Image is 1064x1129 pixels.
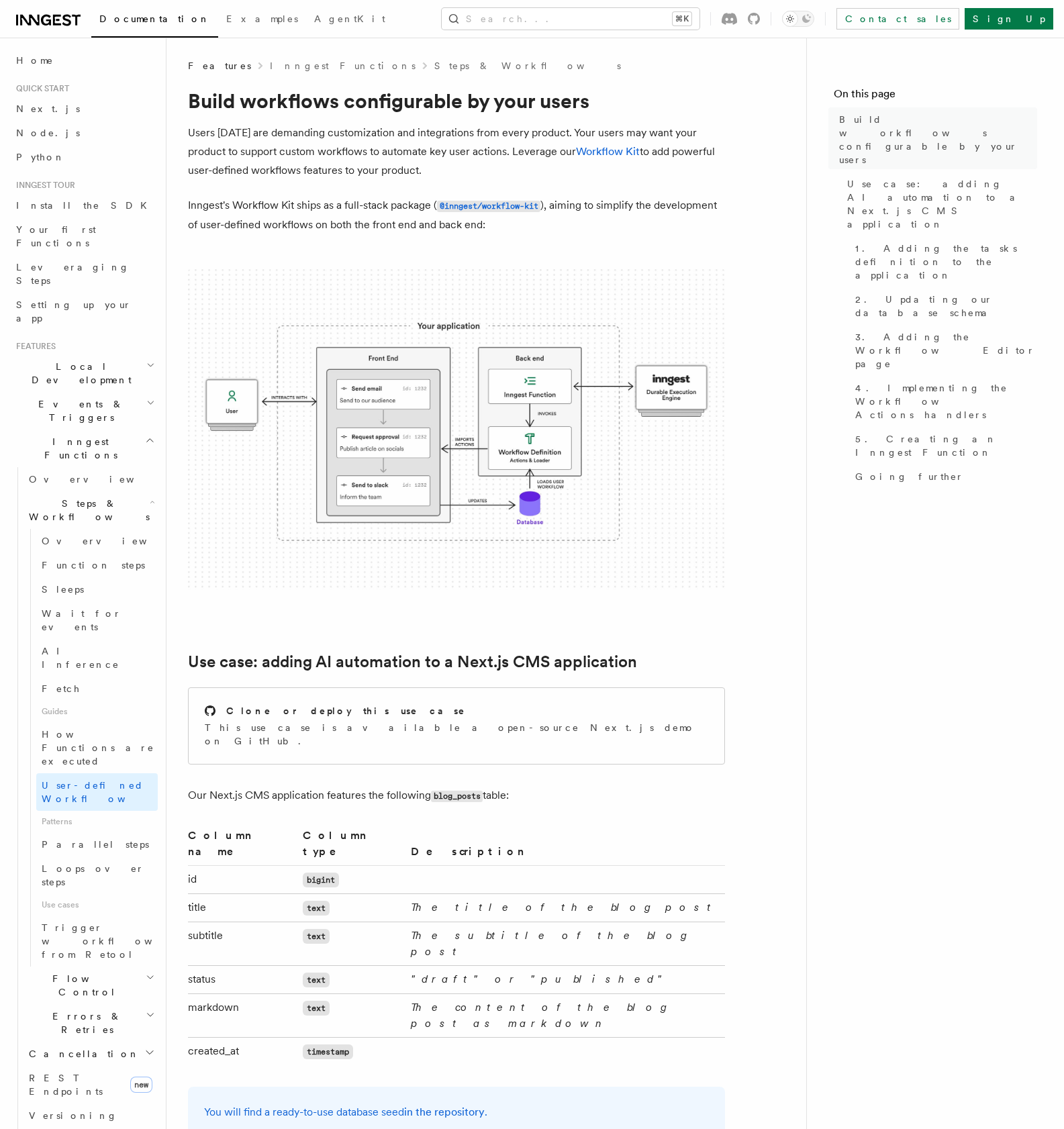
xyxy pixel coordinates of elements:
[16,262,130,286] span: Leveraging Steps
[36,811,158,832] span: Patterns
[188,652,637,671] a: Use case: adding AI automation to a Next.js CMS application
[226,13,298,24] span: Examples
[303,929,330,944] code: text
[303,1044,353,1059] code: timestamp
[576,145,640,158] a: Workflow Kit
[437,199,540,211] a: @inngest/workflow-kit
[188,269,725,591] img: The Workflow Kit provides a Workflow Engine to compose workflow actions on the back end and a set...
[23,497,150,524] span: Steps & Workflows
[16,103,80,114] span: Next.js
[188,827,297,866] th: Column name
[411,929,691,958] em: The subtitle of the blog post
[188,687,725,765] a: Clone or deploy this use caseThis use case is available a open-source Next.js demo on GitHub.
[11,83,69,94] span: Quick start
[11,180,75,191] span: Inngest tour
[42,729,154,767] span: How Functions are executed
[36,856,158,894] a: Loops over steps
[850,325,1037,376] a: 3. Adding the Workflow Editor page
[16,299,132,324] span: Setting up your app
[130,1077,152,1093] span: new
[11,354,158,392] button: Local Development
[29,474,167,485] span: Overview
[23,967,158,1004] button: Flow Control
[188,865,297,893] td: id
[36,677,158,701] a: Fetch
[91,4,218,38] a: Documentation
[303,873,339,887] code: bigint
[11,293,158,330] a: Setting up your app
[188,965,297,993] td: status
[16,200,155,211] span: Install the SDK
[42,839,149,850] span: Parallel steps
[42,780,162,804] span: User-defined Workflows
[23,1066,158,1103] a: REST Endpointsnew
[42,560,145,571] span: Function steps
[188,124,725,180] p: Users [DATE] are demanding customization and integrations from every product. Your users may want...
[11,341,56,352] span: Features
[23,1103,158,1128] a: Versioning
[36,722,158,773] a: How Functions are executed
[303,901,330,916] code: text
[36,577,158,601] a: Sleeps
[855,330,1037,371] span: 3. Adding the Workflow Editor page
[11,360,146,387] span: Local Development
[437,201,540,212] code: @inngest/workflow-kit
[42,922,189,960] span: Trigger workflows from Retool
[834,107,1037,172] a: Build workflows configurable by your users
[11,48,158,72] a: Home
[36,894,158,916] span: Use cases
[42,683,81,694] span: Fetch
[850,427,1037,464] a: 5. Creating an Inngest Function
[205,721,708,748] p: This use case is available a open-source Next.js demo on GitHub.
[42,646,119,670] span: AI Inference
[11,217,158,255] a: Your first Functions
[188,993,297,1037] td: markdown
[36,916,158,967] a: Trigger workflows from Retool
[188,1037,297,1065] td: created_at
[36,773,158,811] a: User-defined Workflows
[218,4,306,36] a: Examples
[850,287,1037,325] a: 2. Updating our database schema
[855,381,1037,422] span: 4. Implementing the Workflow Actions handlers
[850,464,1037,489] a: Going further
[11,97,158,121] a: Next.js
[23,491,158,529] button: Steps & Workflows
[782,11,814,27] button: Toggle dark mode
[965,8,1053,30] a: Sign Up
[16,224,96,248] span: Your first Functions
[42,608,122,632] span: Wait for events
[405,827,725,866] th: Description
[270,59,416,72] a: Inngest Functions
[11,435,145,462] span: Inngest Functions
[42,584,84,595] span: Sleeps
[188,922,297,965] td: subtitle
[188,786,725,805] p: Our Next.js CMS application features the following table:
[303,973,330,987] code: text
[99,13,210,24] span: Documentation
[29,1073,103,1097] span: REST Endpoints
[11,193,158,217] a: Install the SDK
[188,59,251,72] span: Features
[36,639,158,677] a: AI Inference
[23,1010,146,1036] span: Errors & Retries
[411,1001,671,1030] em: The content of the blog post as markdown
[839,113,1037,166] span: Build workflows configurable by your users
[303,1001,330,1016] code: text
[11,392,158,430] button: Events & Triggers
[36,553,158,577] a: Function steps
[847,177,1037,231] span: Use case: adding AI automation to a Next.js CMS application
[411,973,668,985] em: "draft" or "published"
[23,1042,158,1066] button: Cancellation
[23,1004,158,1042] button: Errors & Retries
[36,601,158,639] a: Wait for events
[36,529,158,553] a: Overview
[850,376,1037,427] a: 4. Implementing the Workflow Actions handlers
[11,255,158,293] a: Leveraging Steps
[16,128,80,138] span: Node.js
[29,1110,117,1121] span: Versioning
[842,172,1037,236] a: Use case: adding AI automation to a Next.js CMS application
[42,536,180,546] span: Overview
[306,4,393,36] a: AgentKit
[23,467,158,491] a: Overview
[855,242,1037,282] span: 1. Adding the tasks definition to the application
